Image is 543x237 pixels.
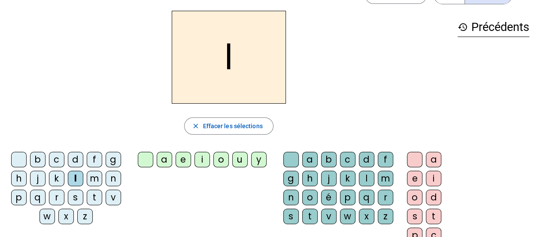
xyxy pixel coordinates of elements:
[106,171,121,186] div: n
[39,209,55,224] div: w
[321,190,337,205] div: é
[184,117,273,135] button: Effacer les sélections
[359,152,374,167] div: d
[106,152,121,167] div: g
[407,209,422,224] div: s
[407,190,422,205] div: o
[87,152,102,167] div: f
[302,171,318,186] div: h
[49,171,64,186] div: k
[458,22,468,32] mat-icon: history
[283,171,299,186] div: g
[176,152,191,167] div: e
[68,190,83,205] div: s
[321,171,337,186] div: j
[68,152,83,167] div: d
[458,18,529,37] h3: Précédents
[426,152,441,167] div: a
[213,152,229,167] div: o
[378,209,393,224] div: z
[68,171,83,186] div: l
[340,209,355,224] div: w
[302,209,318,224] div: t
[359,190,374,205] div: q
[378,190,393,205] div: r
[302,152,318,167] div: a
[359,171,374,186] div: l
[172,11,286,104] h2: l
[378,152,393,167] div: f
[11,190,27,205] div: p
[426,171,441,186] div: i
[340,190,355,205] div: p
[340,171,355,186] div: k
[191,122,199,130] mat-icon: close
[58,209,74,224] div: x
[87,171,102,186] div: m
[49,152,64,167] div: c
[283,190,299,205] div: n
[49,190,64,205] div: r
[321,209,337,224] div: v
[232,152,248,167] div: u
[378,171,393,186] div: m
[11,171,27,186] div: h
[359,209,374,224] div: x
[283,209,299,224] div: s
[251,152,267,167] div: y
[87,190,102,205] div: t
[203,121,262,131] span: Effacer les sélections
[157,152,172,167] div: a
[302,190,318,205] div: o
[30,152,46,167] div: b
[321,152,337,167] div: b
[194,152,210,167] div: i
[340,152,355,167] div: c
[407,171,422,186] div: e
[30,190,46,205] div: q
[426,209,441,224] div: t
[106,190,121,205] div: v
[426,190,441,205] div: d
[77,209,93,224] div: z
[30,171,46,186] div: j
